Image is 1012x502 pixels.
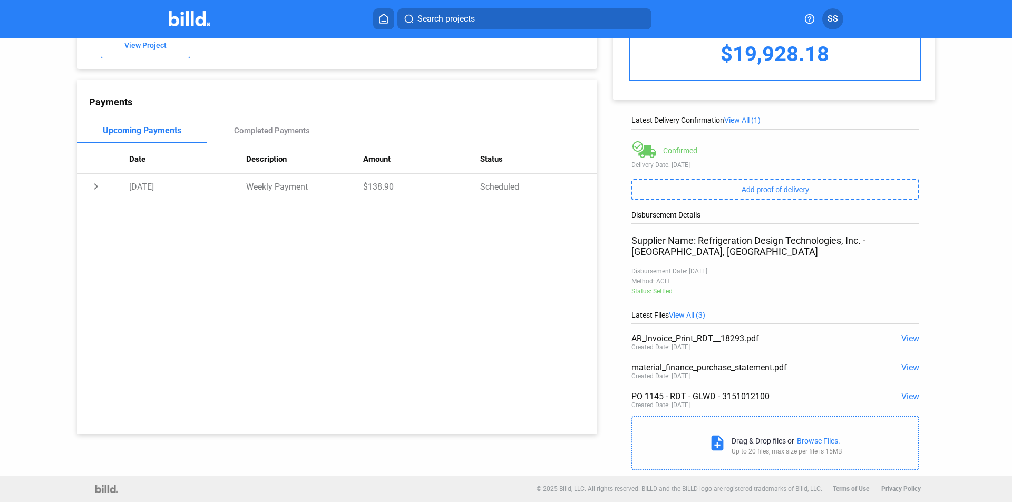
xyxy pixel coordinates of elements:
[881,485,921,493] b: Privacy Policy
[797,437,840,445] div: Browse Files.
[669,311,705,319] span: View All (3)
[631,333,862,343] div: AR_Invoice_Print_RDT__18293.pdf
[901,362,919,372] span: View
[732,437,794,445] div: Drag & Drop files or
[732,448,842,455] div: Up to 20 files, max size per file is 15MB
[724,116,761,124] span: View All (1)
[631,116,919,124] div: Latest Delivery Confirmation
[234,126,310,135] div: Completed Payments
[103,125,181,135] div: Upcoming Payments
[663,146,697,155] div: Confirmed
[708,434,726,452] mat-icon: note_add
[537,485,822,493] p: © 2025 Billd, LLC. All rights reserved. BILLD and the BILLD logo are registered trademarks of Bil...
[169,11,210,26] img: Billd Company Logo
[246,174,363,199] td: Weekly Payment
[417,13,475,25] span: Search projects
[246,144,363,174] th: Description
[631,362,862,372] div: material_finance_purchase_statement.pdf
[631,391,862,401] div: PO 1145 - RDT - GLWD - 3151012100
[129,174,246,199] td: [DATE]
[124,42,167,50] span: View Project
[129,144,246,174] th: Date
[874,485,876,493] p: |
[631,235,919,257] div: Supplier Name: Refrigeration Design Technologies, Inc. - [GEOGRAPHIC_DATA], [GEOGRAPHIC_DATA]
[901,333,919,343] span: View
[101,32,190,58] button: View Project
[480,144,597,174] th: Status
[397,8,651,29] button: Search projects
[631,343,690,351] div: Created Date: [DATE]
[901,391,919,401] span: View
[828,13,838,25] span: SS
[631,278,919,285] div: Method: ACH
[822,8,843,29] button: SS
[631,179,919,200] button: Add proof of delivery
[95,485,118,493] img: logo
[631,161,919,169] div: Delivery Date: [DATE]
[89,96,597,107] div: Payments
[630,27,920,80] div: $19,928.18
[833,485,869,493] b: Terms of Use
[742,185,809,194] span: Add proof of delivery
[631,211,919,219] div: Disbursement Details
[480,174,597,199] td: Scheduled
[631,311,919,319] div: Latest Files
[631,268,919,275] div: Disbursement Date: [DATE]
[363,174,480,199] td: $138.90
[631,372,690,380] div: Created Date: [DATE]
[631,288,919,295] div: Status: Settled
[363,144,480,174] th: Amount
[631,401,690,409] div: Created Date: [DATE]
